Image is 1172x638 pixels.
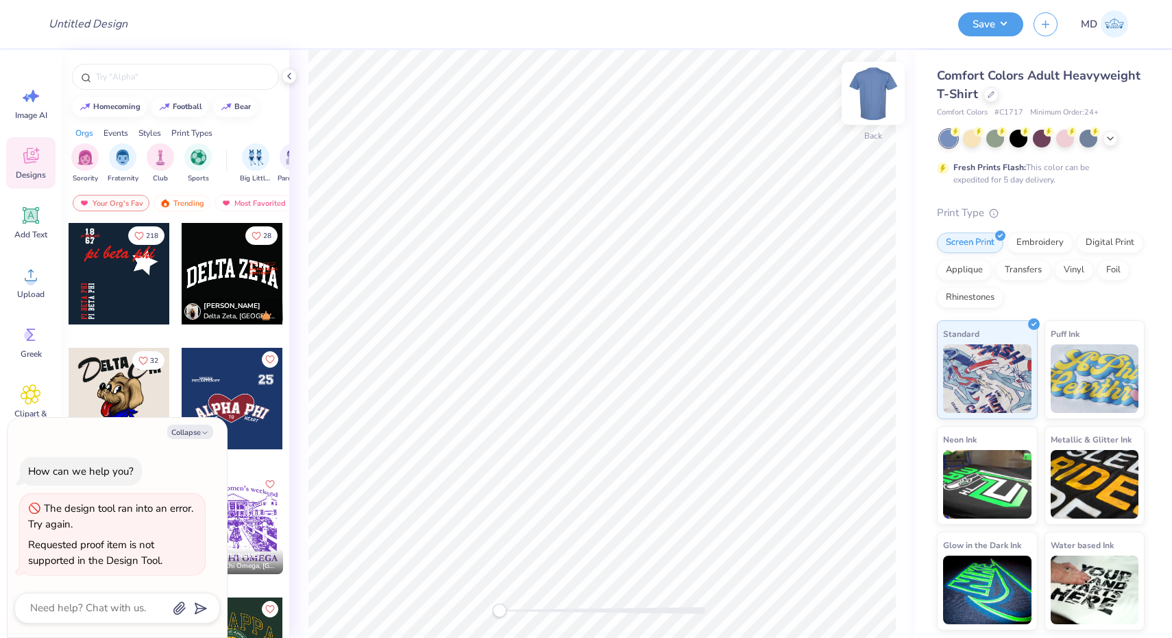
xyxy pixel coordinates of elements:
[937,260,992,281] div: Applique
[221,198,232,208] img: most_fav.gif
[1051,327,1079,341] span: Puff Ink
[15,110,47,121] span: Image AI
[17,289,45,300] span: Upload
[8,408,53,430] span: Clipart & logos
[93,103,141,110] div: homecoming
[1051,344,1139,413] img: Puff Ink
[160,198,171,208] img: trending.gif
[937,205,1145,221] div: Print Type
[248,150,263,165] img: Big Little Reveal Image
[21,348,42,359] span: Greek
[1030,107,1099,119] span: Minimum Order: 24 +
[215,195,292,211] div: Most Favorited
[937,287,1003,308] div: Rhinestones
[204,551,260,560] span: [PERSON_NAME]
[937,107,988,119] span: Comfort Colors
[16,169,46,180] span: Designs
[71,143,99,184] button: filter button
[153,174,168,184] span: Club
[953,161,1122,186] div: This color can be expedited for 5 day delivery.
[1081,16,1097,32] span: MD
[937,67,1140,102] span: Comfort Colors Adult Heavyweight T-Shirt
[234,103,251,110] div: bear
[167,425,213,439] button: Collapse
[1051,432,1132,447] span: Metallic & Glitter Ink
[1077,233,1143,253] div: Digital Print
[171,127,212,139] div: Print Types
[138,127,161,139] div: Styles
[937,233,1003,253] div: Screen Print
[864,130,882,142] div: Back
[278,174,309,184] span: Parent's Weekend
[1097,260,1130,281] div: Foil
[115,150,130,165] img: Fraternity Image
[108,174,138,184] span: Fraternity
[846,66,901,121] img: Back
[245,226,278,245] button: Like
[77,150,93,165] img: Sorority Image
[28,464,134,478] div: How can we help you?
[132,351,164,370] button: Like
[1101,10,1128,38] img: Mads De Vera
[1051,538,1114,552] span: Water based Ink
[72,97,147,117] button: homecoming
[943,538,1021,552] span: Glow in the Dark Ink
[204,301,260,311] span: [PERSON_NAME]
[79,198,90,208] img: most_fav.gif
[95,70,270,84] input: Try "Alpha"
[188,174,209,184] span: Sports
[204,561,278,571] span: Alpha Chi Omega, [GEOGRAPHIC_DATA][US_STATE]
[943,556,1031,624] img: Glow in the Dark Ink
[493,604,506,617] div: Accessibility label
[71,143,99,184] div: filter for Sorority
[262,351,278,368] button: Like
[147,143,174,184] div: filter for Club
[221,103,232,111] img: trend_line.gif
[204,311,278,322] span: Delta Zeta, [GEOGRAPHIC_DATA]
[108,143,138,184] div: filter for Fraternity
[1075,10,1134,38] a: MD
[80,103,90,111] img: trend_line.gif
[154,195,210,211] div: Trending
[28,501,193,531] div: The design tool ran into an error. Try again.
[153,150,168,165] img: Club Image
[943,432,977,447] span: Neon Ink
[263,233,271,239] span: 28
[75,127,93,139] div: Orgs
[278,143,309,184] div: filter for Parent's Weekend
[996,260,1051,281] div: Transfers
[128,226,164,245] button: Like
[240,174,271,184] span: Big Little Reveal
[159,103,170,111] img: trend_line.gif
[184,143,212,184] button: filter button
[146,233,158,239] span: 218
[151,97,208,117] button: football
[943,450,1031,519] img: Neon Ink
[147,143,174,184] button: filter button
[953,162,1026,173] strong: Fresh Prints Flash:
[262,601,278,617] button: Like
[278,143,309,184] button: filter button
[14,229,47,240] span: Add Text
[38,10,138,38] input: Untitled Design
[958,12,1023,36] button: Save
[943,344,1031,413] img: Standard
[1051,556,1139,624] img: Water based Ink
[1051,450,1139,519] img: Metallic & Glitter Ink
[28,538,162,567] div: Requested proof item is not supported in the Design Tool.
[994,107,1023,119] span: # C1717
[213,97,257,117] button: bear
[73,195,149,211] div: Your Org's Fav
[262,476,278,493] button: Like
[184,143,212,184] div: filter for Sports
[240,143,271,184] button: filter button
[173,103,202,110] div: football
[73,174,98,184] span: Sorority
[191,150,206,165] img: Sports Image
[108,143,138,184] button: filter button
[943,327,979,341] span: Standard
[103,127,128,139] div: Events
[1008,233,1073,253] div: Embroidery
[240,143,271,184] div: filter for Big Little Reveal
[286,150,302,165] img: Parent's Weekend Image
